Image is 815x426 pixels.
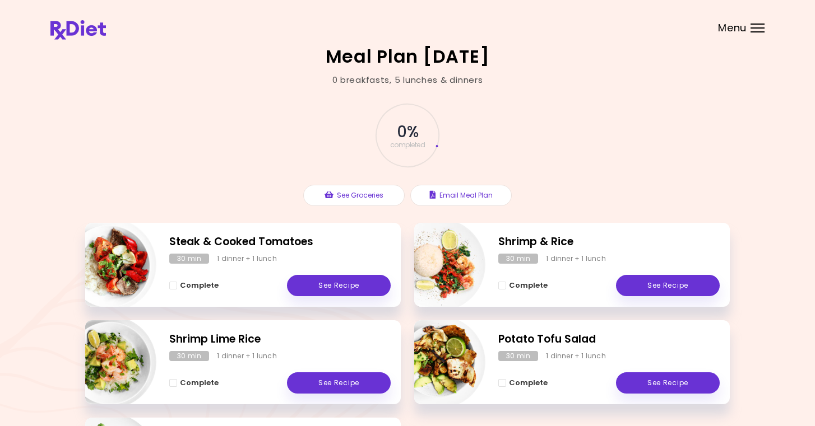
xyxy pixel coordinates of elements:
img: Info - Shrimp Lime Rice [63,316,156,409]
span: Complete [180,281,219,290]
span: Complete [180,378,219,387]
div: 30 min [169,351,209,361]
h2: Shrimp & Rice [498,234,720,250]
img: RxDiet [50,20,106,40]
div: 30 min [498,254,538,264]
img: Info - Shrimp & Rice [392,218,485,311]
button: See Groceries [303,185,405,206]
img: Info - Potato Tofu Salad [392,316,485,409]
span: Complete [509,378,548,387]
div: 1 dinner + 1 lunch [217,351,277,361]
span: completed [390,142,425,148]
button: Email Meal Plan [410,185,512,206]
h2: Potato Tofu Salad [498,331,720,348]
div: 1 dinner + 1 lunch [546,254,606,264]
div: 30 min [498,351,538,361]
h2: Meal Plan [DATE] [326,48,490,65]
img: Info - Steak & Cooked Tomatoes [63,218,156,311]
div: 30 min [169,254,209,264]
h2: Steak & Cooked Tomatoes [169,234,391,250]
h2: Shrimp Lime Rice [169,331,391,348]
button: Complete - Potato Tofu Salad [498,376,548,390]
a: See Recipe - Potato Tofu Salad [616,372,720,394]
button: Complete - Shrimp & Rice [498,279,548,292]
button: Complete - Steak & Cooked Tomatoes [169,279,219,292]
a: See Recipe - Steak & Cooked Tomatoes [287,275,391,296]
span: Menu [718,23,747,33]
div: 1 dinner + 1 lunch [546,351,606,361]
button: Complete - Shrimp Lime Rice [169,376,219,390]
a: See Recipe - Shrimp & Rice [616,275,720,296]
a: See Recipe - Shrimp Lime Rice [287,372,391,394]
div: 1 dinner + 1 lunch [217,254,277,264]
span: Complete [509,281,548,290]
div: 0 breakfasts , 5 lunches & dinners [332,74,483,87]
span: 0 % [397,123,418,142]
